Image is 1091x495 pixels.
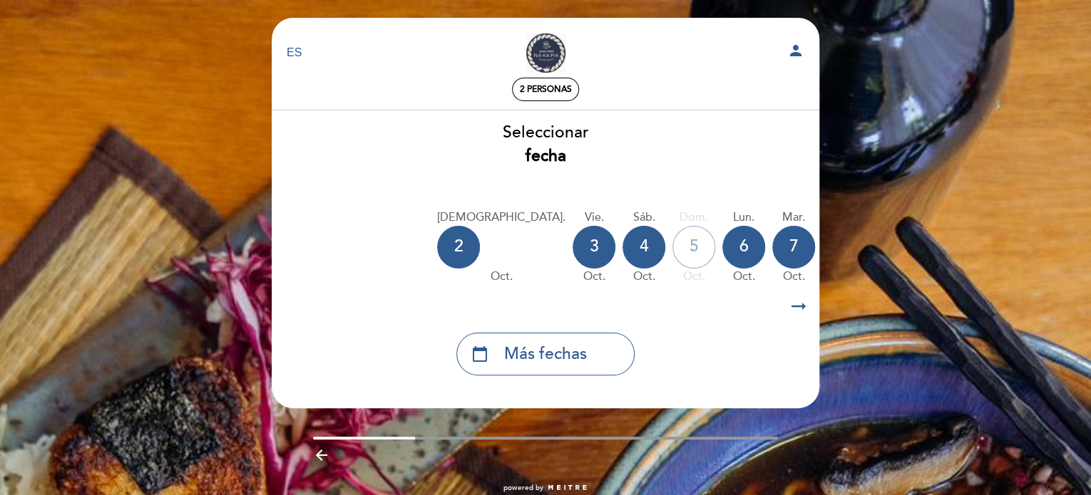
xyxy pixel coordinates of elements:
[623,226,665,269] div: 4
[573,226,615,269] div: 3
[623,269,665,285] div: oct.
[772,269,815,285] div: oct.
[437,209,565,226] div: [DEMOGRAPHIC_DATA].
[437,226,480,269] div: 2
[672,226,715,269] div: 5
[503,483,543,493] span: powered by
[672,269,715,285] div: oct.
[787,42,804,64] button: person
[504,343,587,366] span: Más fechas
[788,291,809,322] i: arrow_right_alt
[456,33,635,73] a: [PERSON_NAME]
[437,269,565,285] div: oct.
[623,209,665,226] div: sáb.
[722,209,765,226] div: lun.
[547,484,588,491] img: MEITRE
[471,342,488,366] i: calendar_today
[787,42,804,59] i: person
[722,226,765,269] div: 6
[772,226,815,269] div: 7
[772,209,815,226] div: mar.
[573,209,615,226] div: vie.
[573,269,615,285] div: oct.
[722,269,765,285] div: oct.
[271,121,820,168] div: Seleccionar
[526,146,566,166] b: fecha
[313,447,330,464] i: arrow_backward
[672,209,715,226] div: dom.
[520,84,572,95] span: 2 personas
[503,483,588,493] a: powered by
